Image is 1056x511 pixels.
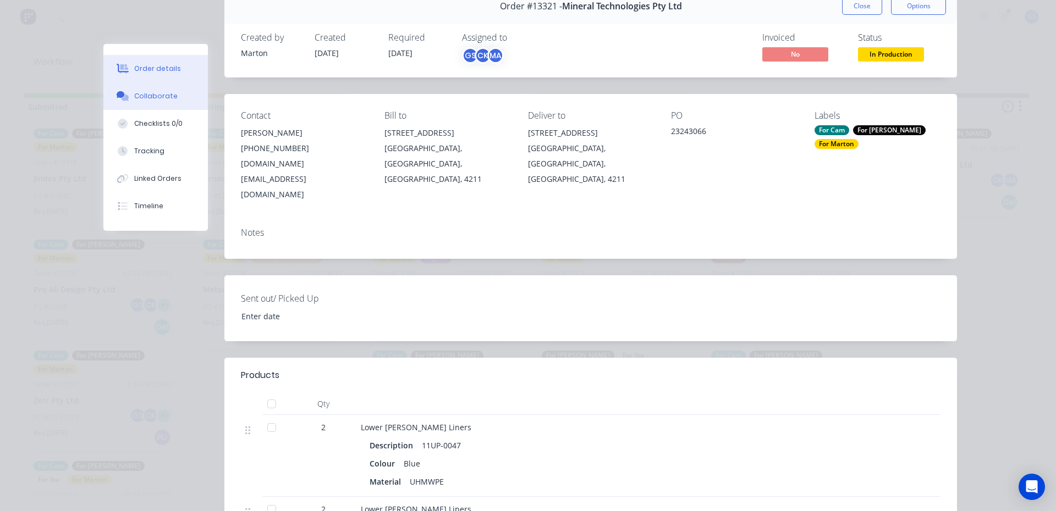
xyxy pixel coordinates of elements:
[528,125,654,187] div: [STREET_ADDRESS][GEOGRAPHIC_DATA], [GEOGRAPHIC_DATA], [GEOGRAPHIC_DATA], 4211
[417,437,465,453] div: 11UP-0047
[405,474,448,490] div: UHMWPE
[321,421,326,433] span: 2
[388,32,449,43] div: Required
[762,47,828,61] span: No
[384,141,510,187] div: [GEOGRAPHIC_DATA], [GEOGRAPHIC_DATA], [GEOGRAPHIC_DATA], 4211
[500,1,562,12] span: Order #13321 -
[315,32,375,43] div: Created
[370,456,399,471] div: Colour
[241,141,367,156] div: [PHONE_NUMBER]
[475,47,491,64] div: CK
[858,47,924,61] span: In Production
[103,137,208,165] button: Tracking
[858,32,941,43] div: Status
[384,125,510,187] div: [STREET_ADDRESS][GEOGRAPHIC_DATA], [GEOGRAPHIC_DATA], [GEOGRAPHIC_DATA], 4211
[562,1,682,12] span: Mineral Technologies Pty Ltd
[241,110,367,121] div: Contact
[241,32,301,43] div: Created by
[134,201,163,211] div: Timeline
[241,292,378,305] label: Sent out/ Picked Up
[487,47,504,64] div: MA
[462,32,572,43] div: Assigned to
[241,47,301,59] div: Marton
[241,369,279,382] div: Products
[315,48,339,58] span: [DATE]
[399,456,425,471] div: Blue
[370,437,417,453] div: Description
[815,139,859,149] div: For Marton
[853,125,926,135] div: For [PERSON_NAME]
[134,119,183,129] div: Checklists 0/0
[361,422,471,432] span: Lower [PERSON_NAME] Liners
[241,125,367,141] div: [PERSON_NAME]
[370,474,405,490] div: Material
[103,55,208,82] button: Order details
[103,82,208,110] button: Collaborate
[388,48,413,58] span: [DATE]
[815,125,849,135] div: For Cam
[103,110,208,137] button: Checklists 0/0
[528,125,654,141] div: [STREET_ADDRESS]
[134,146,164,156] div: Tracking
[234,308,371,324] input: Enter date
[134,174,182,184] div: Linked Orders
[462,47,479,64] div: GS
[384,125,510,141] div: [STREET_ADDRESS]
[671,110,797,121] div: PO
[528,141,654,187] div: [GEOGRAPHIC_DATA], [GEOGRAPHIC_DATA], [GEOGRAPHIC_DATA], 4211
[815,110,941,121] div: Labels
[762,32,845,43] div: Invoiced
[462,47,504,64] button: GSCKMA
[241,156,367,202] div: [DOMAIN_NAME][EMAIL_ADDRESS][DOMAIN_NAME]
[103,192,208,220] button: Timeline
[241,125,367,202] div: [PERSON_NAME][PHONE_NUMBER][DOMAIN_NAME][EMAIL_ADDRESS][DOMAIN_NAME]
[1019,474,1045,500] div: Open Intercom Messenger
[528,110,654,121] div: Deliver to
[384,110,510,121] div: Bill to
[858,47,924,64] button: In Production
[290,393,356,415] div: Qty
[241,227,941,238] div: Notes
[103,165,208,192] button: Linked Orders
[671,125,797,141] div: 23243066
[134,91,178,101] div: Collaborate
[134,64,181,74] div: Order details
